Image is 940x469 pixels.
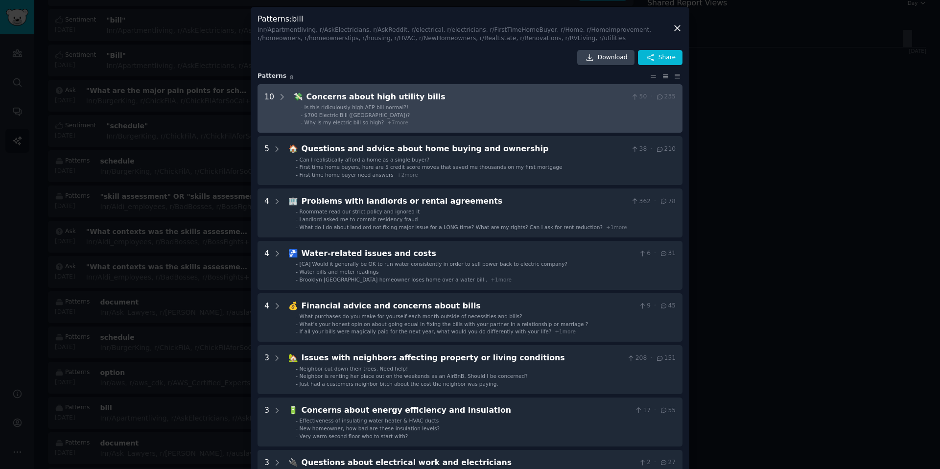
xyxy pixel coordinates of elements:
span: · [650,93,652,101]
div: 4 [264,248,269,283]
div: Problems with landlords or rental agreements [302,195,628,208]
div: - [296,171,298,178]
span: 151 [656,354,676,363]
span: Brooklyn [GEOGRAPHIC_DATA] homeowner loses home over a water bill . [300,277,488,282]
div: Questions about electrical work and electricians [302,457,635,469]
div: - [296,425,298,432]
span: 9 [638,302,651,310]
span: What do I do about landlord not fixing major issue for a LONG time? What are my rights? Can I ask... [300,224,603,230]
span: Is this ridiculously high AEP bill normal?! [305,104,409,110]
span: New homeowner, how bad are these insulation levels? [300,425,440,431]
span: · [654,406,656,415]
span: 208 [627,354,647,363]
div: - [301,104,303,111]
span: 💰 [288,301,298,310]
span: 🏠 [288,144,298,153]
div: Questions and advice about home buying and ownership [302,143,628,155]
div: Concerns about energy efficiency and insulation [302,404,631,417]
div: - [296,433,298,440]
span: First time home buyers, here are 5 credit score moves that saved me thousands on my first mortgage [300,164,563,170]
div: - [296,373,298,379]
span: 💸 [293,92,303,101]
span: · [650,145,652,154]
span: 🚰 [288,249,298,258]
div: - [296,156,298,163]
span: · [654,302,656,310]
div: - [296,208,298,215]
span: Water bills and meter readings [300,269,379,275]
div: - [296,417,298,424]
div: 3 [264,352,269,387]
div: - [296,268,298,275]
span: Very warm second floor who to start with? [300,433,408,439]
span: $700 Electric Bill ([GEOGRAPHIC_DATA])? [305,112,410,118]
button: Share [638,50,682,66]
span: What purchases do you make for yourself each month outside of necessities and bills? [300,313,522,319]
span: Roommate read our strict policy and ignored it [300,209,420,214]
span: Landlord asked me to commit residency fraud [300,216,418,222]
span: + 1 more [606,224,627,230]
div: - [301,112,303,118]
a: Download [577,50,634,66]
span: Pattern s [258,72,286,81]
span: 🏡 [288,353,298,362]
span: · [654,249,656,258]
span: Why is my electric bill so high? [305,119,384,125]
span: [CA] Would it generally be OK to run water consistently in order to sell power back to electric c... [300,261,567,267]
span: 31 [659,249,676,258]
span: + 2 more [397,172,418,178]
div: 4 [264,195,269,231]
span: 235 [656,93,676,101]
div: In r/Apartmentliving, r/AskElectricians, r/AskReddit, r/electrical, r/electricians, r/FirstTimeHo... [258,26,672,43]
span: Share [658,53,676,62]
span: If all your bills were magically paid for the next year, what would you do differently with your ... [300,328,552,334]
span: 🔋 [288,405,298,415]
span: 50 [631,93,647,101]
span: 362 [631,197,651,206]
span: Just had a customers neighbor bitch about the cost the neighbor was paying. [300,381,498,387]
div: - [296,260,298,267]
div: 10 [264,91,274,126]
div: Issues with neighbors affecting property or living conditions [302,352,624,364]
span: 17 [634,406,651,415]
div: - [296,276,298,283]
span: 210 [656,145,676,154]
span: 6 [638,249,651,258]
span: 38 [631,145,647,154]
div: - [296,321,298,328]
span: + 1 more [555,328,576,334]
span: Effectiveness of insulating water heater & HVAC ducts [300,418,439,423]
div: - [301,119,303,126]
div: 3 [264,404,269,440]
span: Neighbor is renting her place out on the weekends as an AirBnB. Should I be concerned? [300,373,528,379]
div: Concerns about high utility bills [306,91,628,103]
span: First time home buyer need answers [300,172,394,178]
span: Can I realistically afford a home as a single buyer? [300,157,430,163]
div: Financial advice and concerns about bills [302,300,635,312]
span: 🏢 [288,196,298,206]
span: What’s your honest opinion about going equal in fixing the bills with your partner in a relations... [300,321,588,327]
div: Water-related issues and costs [302,248,635,260]
span: 27 [659,458,676,467]
span: + 7 more [387,119,408,125]
span: 2 [638,458,651,467]
div: - [296,224,298,231]
div: - [296,313,298,320]
span: · [654,458,656,467]
div: - [296,164,298,170]
span: 55 [659,406,676,415]
span: Neighbor cut down their trees. Need help! [300,366,408,372]
span: 🔌 [288,458,298,467]
h3: Patterns : bill [258,14,672,43]
div: - [296,380,298,387]
div: 4 [264,300,269,335]
span: 45 [659,302,676,310]
span: Download [598,53,628,62]
span: · [650,354,652,363]
span: 78 [659,197,676,206]
span: + 1 more [491,277,512,282]
div: - [296,216,298,223]
span: 8 [290,74,293,80]
div: - [296,328,298,335]
span: · [654,197,656,206]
